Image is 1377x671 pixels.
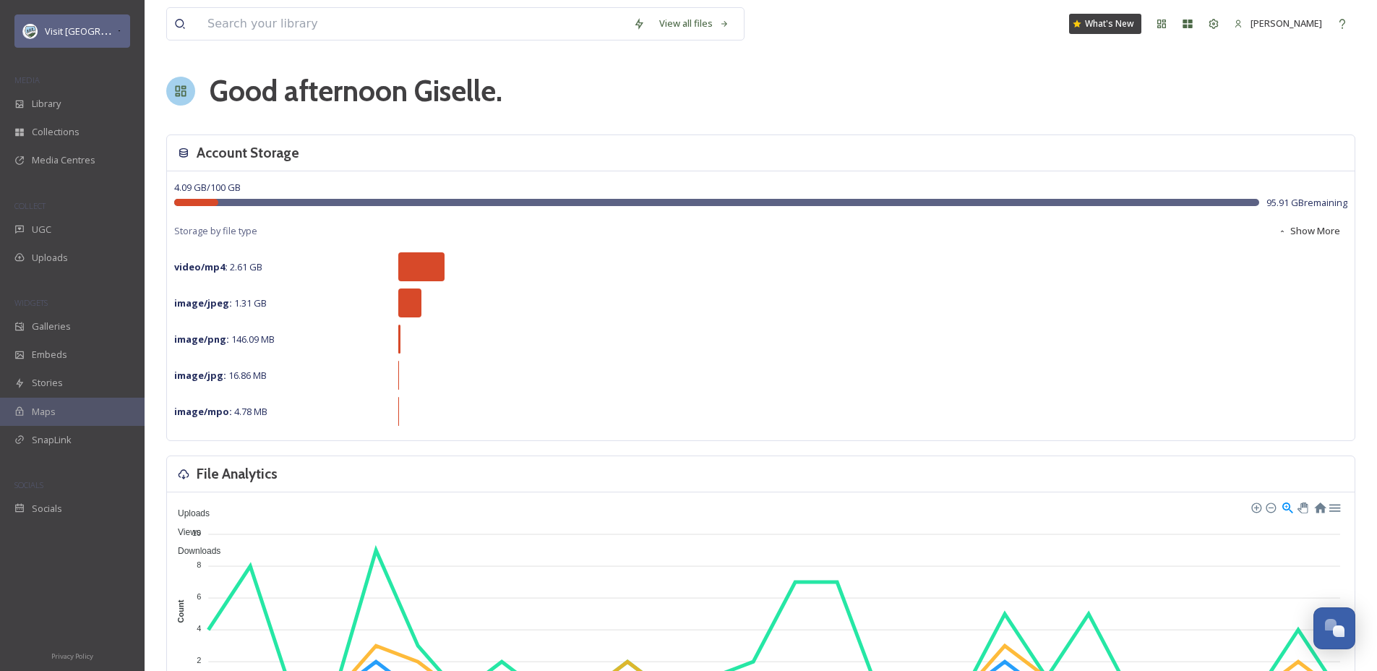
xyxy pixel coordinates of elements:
[51,646,93,664] a: Privacy Policy
[174,333,275,346] span: 146.09 MB
[177,599,186,623] text: Count
[1265,502,1275,512] div: Zoom Out
[32,97,61,111] span: Library
[1069,14,1141,34] a: What's New
[32,376,63,390] span: Stories
[32,223,51,236] span: UGC
[32,433,72,447] span: SnapLink
[1266,196,1347,210] span: 95.91 GB remaining
[174,181,241,194] span: 4.09 GB / 100 GB
[1313,500,1326,513] div: Reset Zoom
[167,508,210,518] span: Uploads
[192,528,201,537] tspan: 10
[1313,607,1355,649] button: Open Chat
[174,405,232,418] strong: image/mpo :
[32,348,67,362] span: Embeds
[174,224,257,238] span: Storage by file type
[1328,500,1340,513] div: Menu
[197,463,278,484] h3: File Analytics
[1281,500,1293,513] div: Selection Zoom
[197,560,201,569] tspan: 8
[174,296,267,309] span: 1.31 GB
[197,624,201,633] tspan: 4
[174,260,228,273] strong: video/mp4 :
[174,333,229,346] strong: image/png :
[174,260,262,273] span: 2.61 GB
[197,142,299,163] h3: Account Storage
[1297,503,1306,511] div: Panning
[32,125,80,139] span: Collections
[23,24,38,38] img: download.png
[197,592,201,601] tspan: 6
[210,69,502,113] h1: Good afternoon Giselle .
[200,8,626,40] input: Search your library
[1251,17,1322,30] span: [PERSON_NAME]
[167,546,220,556] span: Downloads
[32,251,68,265] span: Uploads
[174,369,267,382] span: 16.86 MB
[1271,217,1347,245] button: Show More
[32,502,62,516] span: Socials
[14,297,48,308] span: WIDGETS
[14,479,43,490] span: SOCIALS
[1227,9,1329,38] a: [PERSON_NAME]
[32,153,95,167] span: Media Centres
[14,74,40,85] span: MEDIA
[32,320,71,333] span: Galleries
[45,24,184,38] span: Visit [GEOGRAPHIC_DATA] Parks
[167,527,201,537] span: Views
[652,9,737,38] a: View all files
[174,369,226,382] strong: image/jpg :
[174,296,232,309] strong: image/jpeg :
[51,651,93,661] span: Privacy Policy
[14,200,46,211] span: COLLECT
[197,656,201,664] tspan: 2
[32,405,56,419] span: Maps
[1251,502,1261,512] div: Zoom In
[174,405,267,418] span: 4.78 MB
